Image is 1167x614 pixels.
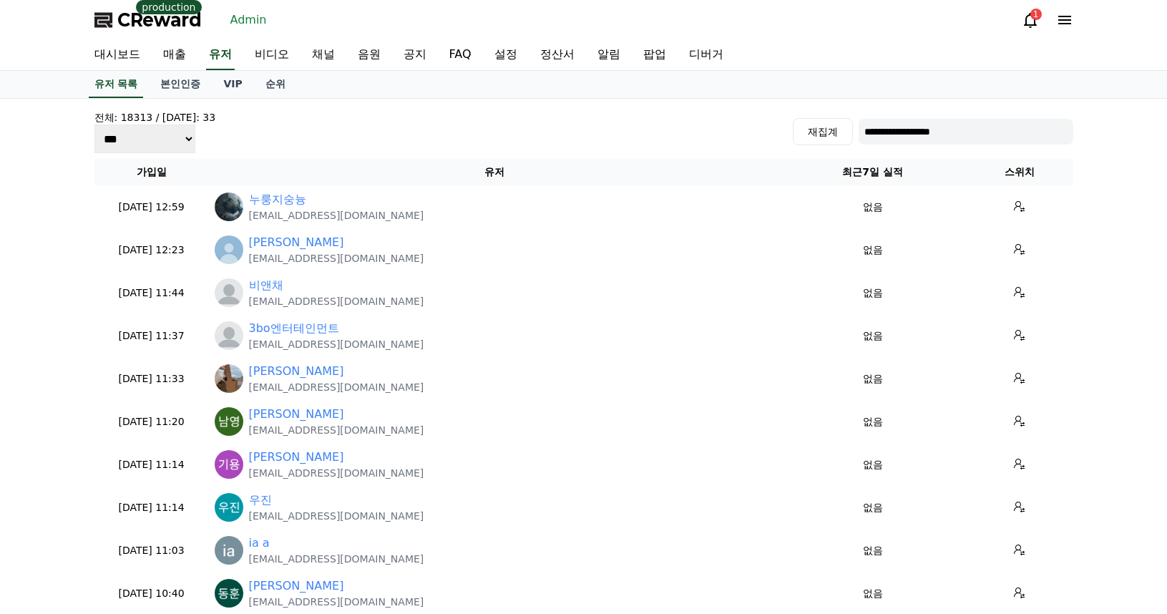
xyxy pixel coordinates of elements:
a: 3bo엔터테인먼트 [249,320,339,337]
a: Home [4,454,94,489]
p: [EMAIL_ADDRESS][DOMAIN_NAME] [249,294,424,308]
p: [EMAIL_ADDRESS][DOMAIN_NAME] [249,595,424,609]
img: https://lh3.googleusercontent.com/a/ACg8ocLULbcJIwfXpgjZ9dinewZ0qARNbV8Nkcw_Upwb2c1xd_X1NArs=s96-c [215,193,243,221]
p: [DATE] 11:20 [100,414,203,429]
p: [DATE] 11:37 [100,328,203,343]
a: 팝업 [632,40,678,70]
span: Settings [212,475,247,487]
p: 없음 [786,200,960,215]
p: 없음 [786,586,960,601]
p: [DATE] 11:14 [100,500,203,515]
p: 없음 [786,543,960,558]
p: [DATE] 12:59 [100,200,203,215]
div: 1 [1030,9,1042,20]
p: 없음 [786,328,960,343]
span: Home [36,475,62,487]
p: 없음 [786,286,960,301]
img: https://lh3.googleusercontent.com/a/ACg8ocJ_BKprCnUCgMRJzITuzWqqaXL7Oc16D3KixBUzp2IGuL1vmg=s96-c [215,579,243,608]
p: 없음 [786,371,960,386]
th: 유저 [209,159,780,185]
a: FAQ [438,40,483,70]
p: [EMAIL_ADDRESS][DOMAIN_NAME] [249,423,424,437]
p: [DATE] 11:03 [100,543,203,558]
a: 정산서 [529,40,586,70]
p: [EMAIL_ADDRESS][DOMAIN_NAME] [249,509,424,523]
button: 재집계 [793,118,853,145]
p: [DATE] 11:33 [100,371,203,386]
a: 누룽지숭늉 [249,191,306,208]
img: https://lh3.googleusercontent.com/a/ACg8ocIeWTOBgsUOUNZprH7k4KPAdVdvSxcZuY1y9bd4ofHP5wr3DW4=s96-c [215,536,243,565]
th: 스위치 [966,159,1073,185]
a: 음원 [346,40,392,70]
a: 유저 목록 [89,71,144,98]
span: CReward [117,9,202,31]
a: [PERSON_NAME] [249,578,344,595]
img: profile_blank.webp [215,278,243,307]
img: https://lh3.googleusercontent.com/a/ACg8ocI1oRU0tOgGO9n0s63_vQJDg8Dbw2UdxCNu7F6Wd_ruPcSn1MQ=s96-c [215,493,243,522]
img: https://lh3.googleusercontent.com/a/ACg8ocKIdG_-f5Ga4FXjXdtmEtghKBBFXc7ku2IbqQ1vdUEVlAKp6Q=s96-c [215,450,243,479]
a: 1 [1022,11,1039,29]
a: CReward [94,9,202,31]
a: Settings [185,454,275,489]
a: 비디오 [243,40,301,70]
p: [EMAIL_ADDRESS][DOMAIN_NAME] [249,337,424,351]
p: [EMAIL_ADDRESS][DOMAIN_NAME] [249,251,424,265]
th: 최근7일 실적 [780,159,966,185]
a: [PERSON_NAME] [249,234,344,251]
p: 없음 [786,500,960,515]
a: 설정 [483,40,529,70]
a: 매출 [152,40,197,70]
p: [EMAIL_ADDRESS][DOMAIN_NAME] [249,466,424,480]
a: 비앤채 [249,277,283,294]
a: 채널 [301,40,346,70]
a: Admin [225,9,273,31]
a: 알림 [586,40,632,70]
p: [DATE] 11:14 [100,457,203,472]
h4: 전체: 18313 / [DATE]: 33 [94,110,216,125]
p: [DATE] 12:23 [100,243,203,258]
img: http://img1.kakaocdn.net/thumb/R640x640.q70/?fname=http://t1.kakaocdn.net/account_images/default_... [215,235,243,264]
p: [DATE] 10:40 [100,586,203,601]
a: 본인인증 [149,71,212,98]
a: VIP [212,71,253,98]
p: [EMAIL_ADDRESS][DOMAIN_NAME] [249,380,424,394]
a: 유저 [206,40,235,70]
img: https://lh3.googleusercontent.com/a/ACg8ocIIA3qSxz-nccjUeotEeHVT9JCymI3Xvw-Ix7vW5EozRxT8l056=s96-c [215,364,243,393]
th: 가입일 [94,159,209,185]
p: [EMAIL_ADDRESS][DOMAIN_NAME] [249,208,424,223]
a: 공지 [392,40,438,70]
img: profile_blank.webp [215,321,243,350]
a: 순위 [254,71,297,98]
a: Messages [94,454,185,489]
a: 디버거 [678,40,735,70]
span: Messages [119,476,161,487]
p: 없음 [786,457,960,472]
img: https://lh3.googleusercontent.com/a/ACg8ocJqWGB3l1TbEcdyaibzLC9xJXrC7EaHvqmffx_MFoenheCifA=s96-c [215,407,243,436]
a: [PERSON_NAME] [249,363,344,380]
a: [PERSON_NAME] [249,449,344,466]
p: [EMAIL_ADDRESS][DOMAIN_NAME] [249,552,424,566]
p: 없음 [786,414,960,429]
p: 없음 [786,243,960,258]
a: 우진 [249,492,272,509]
a: 대시보드 [83,40,152,70]
a: ia a [249,535,270,552]
p: [DATE] 11:44 [100,286,203,301]
a: [PERSON_NAME] [249,406,344,423]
